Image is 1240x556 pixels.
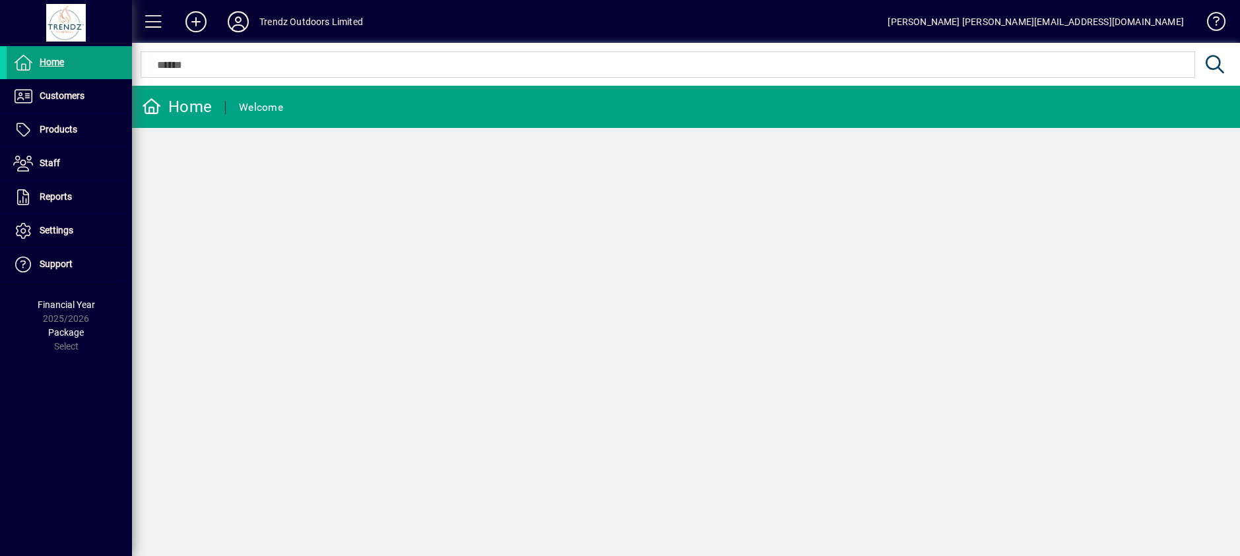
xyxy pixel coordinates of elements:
div: Home [142,96,212,117]
span: Package [48,327,84,338]
span: Settings [40,225,73,235]
span: Products [40,124,77,135]
a: Knowledge Base [1197,3,1224,46]
span: Reports [40,191,72,202]
a: Products [7,113,132,146]
a: Settings [7,214,132,247]
span: Support [40,259,73,269]
span: Home [40,57,64,67]
a: Reports [7,181,132,214]
span: Staff [40,158,60,168]
a: Staff [7,147,132,180]
span: Customers [40,90,84,101]
div: [PERSON_NAME] [PERSON_NAME][EMAIL_ADDRESS][DOMAIN_NAME] [888,11,1184,32]
div: Welcome [239,97,283,118]
a: Support [7,248,132,281]
a: Customers [7,80,132,113]
button: Add [175,10,217,34]
span: Financial Year [38,299,95,310]
div: Trendz Outdoors Limited [259,11,363,32]
button: Profile [217,10,259,34]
